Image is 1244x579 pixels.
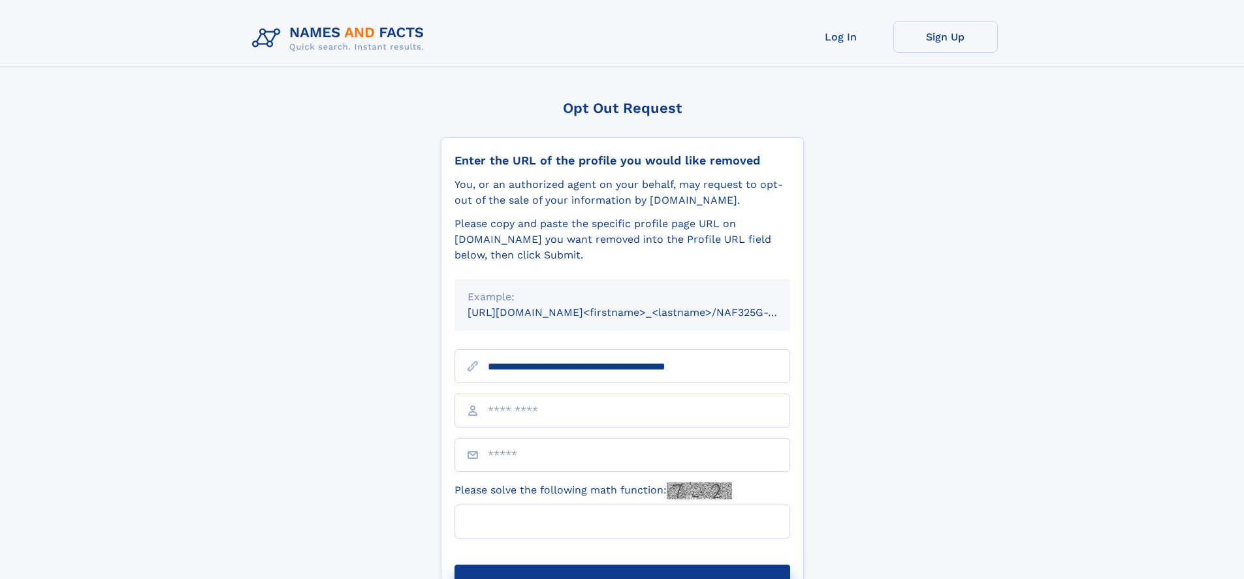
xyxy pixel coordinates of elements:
div: Please copy and paste the specific profile page URL on [DOMAIN_NAME] you want removed into the Pr... [455,216,790,263]
a: Log In [789,21,893,53]
div: Opt Out Request [441,100,804,116]
img: Logo Names and Facts [247,21,435,56]
div: You, or an authorized agent on your behalf, may request to opt-out of the sale of your informatio... [455,177,790,208]
div: Example: [468,289,777,305]
label: Please solve the following math function: [455,482,732,499]
div: Enter the URL of the profile you would like removed [455,153,790,168]
small: [URL][DOMAIN_NAME]<firstname>_<lastname>/NAF325G-xxxxxxxx [468,306,815,319]
a: Sign Up [893,21,998,53]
